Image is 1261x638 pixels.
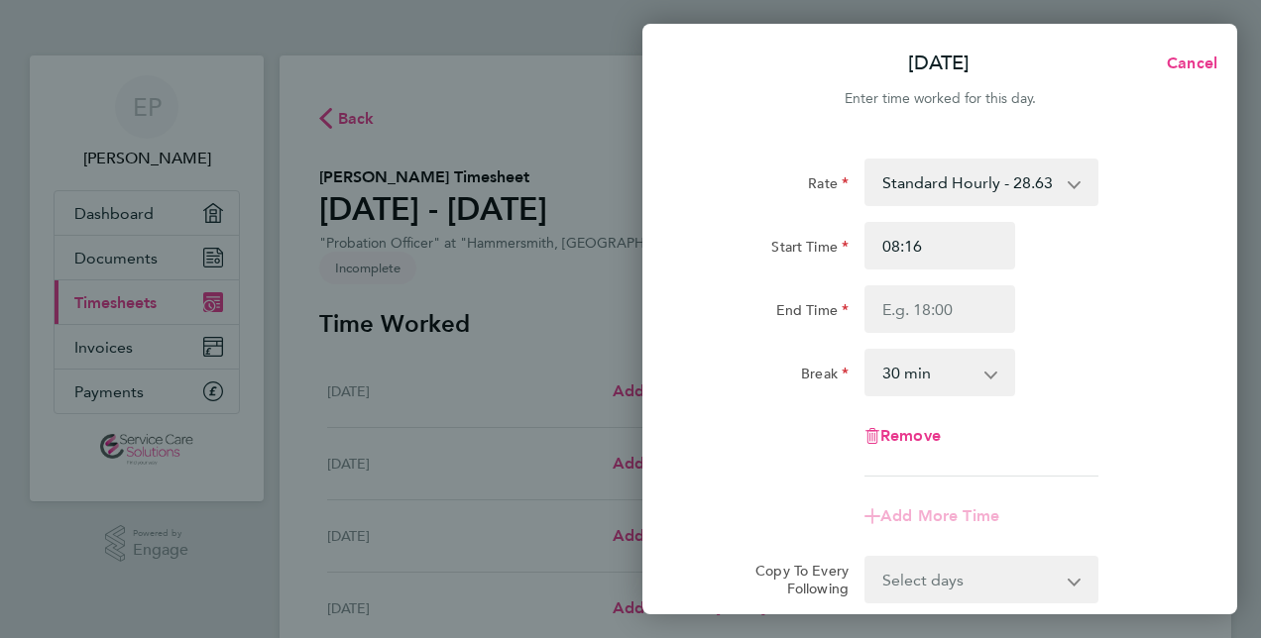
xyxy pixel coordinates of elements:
[880,426,941,445] span: Remove
[801,365,849,388] label: Break
[1135,44,1237,83] button: Cancel
[864,285,1015,333] input: E.g. 18:00
[740,562,849,597] label: Copy To Every Following
[776,301,849,325] label: End Time
[864,428,941,444] button: Remove
[864,222,1015,269] input: E.g. 08:00
[908,50,970,77] p: [DATE]
[642,87,1237,111] div: Enter time worked for this day.
[1161,53,1217,72] span: Cancel
[808,174,849,198] label: Rate
[771,238,849,262] label: Start Time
